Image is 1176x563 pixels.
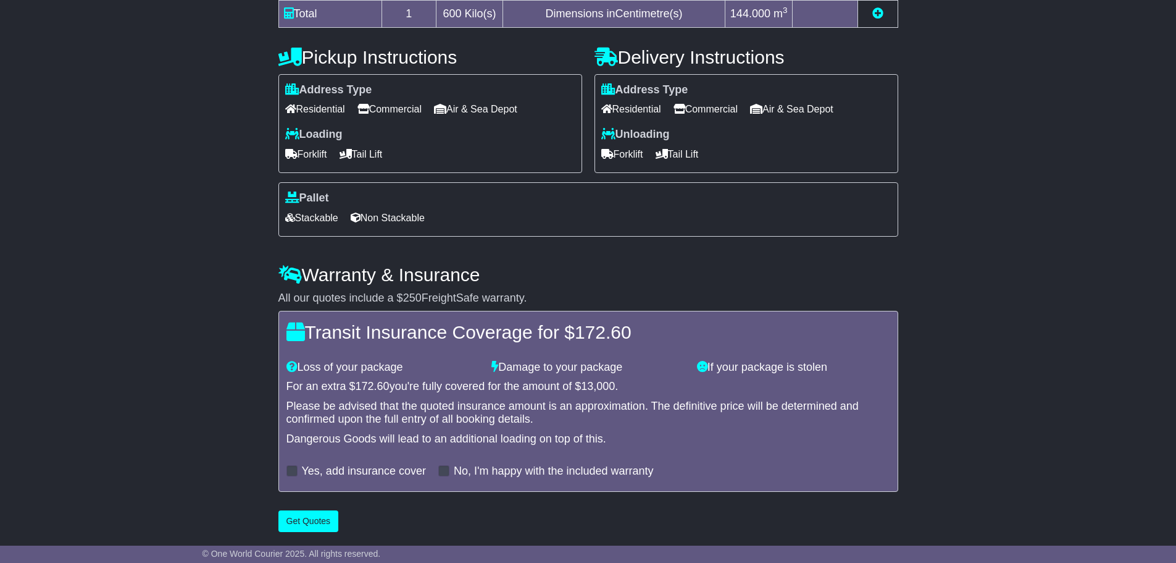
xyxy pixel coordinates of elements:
div: For an extra $ you're fully covered for the amount of $ . [286,380,890,394]
label: Yes, add insurance cover [302,465,426,478]
span: 172.60 [575,322,632,342]
button: Get Quotes [278,510,339,532]
span: Forklift [285,145,327,164]
div: Dangerous Goods will lead to an additional loading on top of this. [286,433,890,446]
h4: Delivery Instructions [594,47,898,67]
div: All our quotes include a $ FreightSafe warranty. [278,292,898,305]
div: Loss of your package [280,361,486,375]
label: Unloading [601,128,670,142]
h4: Transit Insurance Coverage for $ [286,322,890,342]
span: Tail Lift [656,145,699,164]
span: Tail Lift [340,145,383,164]
div: If your package is stolen [691,361,896,375]
label: Loading [285,128,343,142]
span: 250 [403,292,422,304]
sup: 3 [783,6,788,15]
span: 600 [443,7,461,20]
a: Add new item [872,7,883,20]
h4: Warranty & Insurance [278,265,898,285]
label: No, I'm happy with the included warranty [454,465,654,478]
span: Commercial [357,99,422,119]
span: 172.60 [356,380,390,392]
div: Please be advised that the quoted insurance amount is an approximation. The definitive price will... [286,400,890,426]
label: Pallet [285,192,329,205]
h4: Pickup Instructions [278,47,582,67]
span: 13,000 [581,380,615,392]
span: Residential [601,99,661,119]
span: Stackable [285,208,338,227]
span: Air & Sea Depot [434,99,517,119]
span: 144.000 [730,7,770,20]
span: Residential [285,99,345,119]
span: Commercial [673,99,738,119]
span: Forklift [601,145,643,164]
label: Address Type [601,83,688,97]
label: Address Type [285,83,372,97]
span: Air & Sea Depot [750,99,833,119]
span: Non Stackable [351,208,425,227]
div: Damage to your package [485,361,691,375]
span: © One World Courier 2025. All rights reserved. [202,549,381,559]
span: m [774,7,788,20]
